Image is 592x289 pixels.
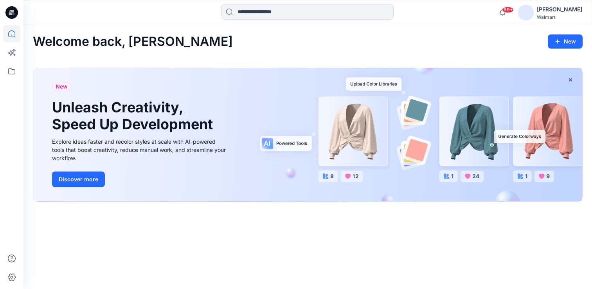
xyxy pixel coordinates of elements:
[52,137,228,162] div: Explore ideas faster and recolor styles at scale with AI-powered tools that boost creativity, red...
[502,7,514,13] span: 99+
[56,82,68,91] span: New
[33,34,233,49] h2: Welcome back, [PERSON_NAME]
[537,14,582,20] div: Walmart
[518,5,534,20] img: avatar
[548,34,583,49] button: New
[537,5,582,14] div: [PERSON_NAME]
[52,172,105,187] button: Discover more
[52,172,228,187] a: Discover more
[52,99,216,133] h1: Unleash Creativity, Speed Up Development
